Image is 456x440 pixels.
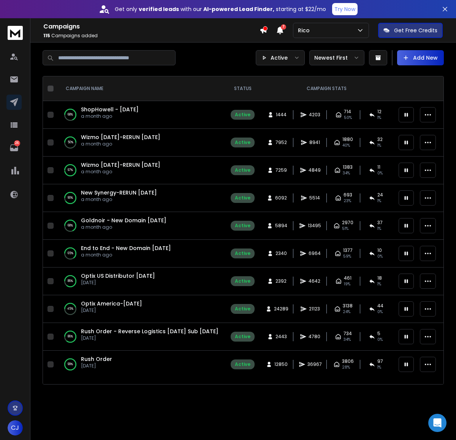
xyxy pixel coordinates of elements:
[344,337,351,343] span: 34 %
[377,303,383,309] span: 44
[309,112,320,118] span: 4203
[57,129,226,157] td: 50%Wizmo [DATE]-RERUN [DATE]a month ago
[276,112,287,118] span: 1444
[344,275,351,281] span: 461
[309,139,320,146] span: 8941
[81,161,160,169] a: Wizmo [DATE]-RERUN [DATE]
[235,278,250,284] div: Active
[334,5,355,13] p: Try Now
[43,22,260,31] h1: Campaigns
[81,363,112,369] p: [DATE]
[68,194,73,202] p: 90 %
[377,115,381,121] span: 1 %
[271,54,288,62] p: Active
[81,189,157,196] a: New Synergy-RERUN [DATE]
[68,222,73,229] p: 68 %
[57,323,226,351] td: 86%Rush Order - Reverse Logistics [DATE] Sub [DATE][DATE]
[377,220,383,226] span: 37
[377,364,381,370] span: 1 %
[6,140,22,155] a: 26
[377,247,382,253] span: 10
[344,192,352,198] span: 693
[203,5,274,13] strong: AI-powered Lead Finder,
[343,170,350,176] span: 34 %
[8,420,23,435] span: CJ
[377,164,380,170] span: 11
[377,337,383,343] span: 0 %
[81,244,171,252] a: End to End - New Domain [DATE]
[342,220,353,226] span: 2970
[397,50,444,65] button: Add New
[14,140,20,146] p: 26
[377,309,383,315] span: 0 %
[57,157,226,184] td: 97%Wizmo [DATE]-RERUN [DATE]a month ago
[81,307,142,313] p: [DATE]
[377,281,381,287] span: 1 %
[57,212,226,240] td: 68%Goldnoir - New Domain [DATE]a month ago
[377,253,383,260] span: 0 %
[309,195,320,201] span: 5514
[377,136,383,142] span: 32
[81,300,142,307] a: Optix America-[DATE]
[57,351,226,378] td: 99%Rush Order[DATE]
[81,355,112,363] a: Rush Order
[43,32,50,39] span: 115
[81,217,166,224] a: Goldnoir - New Domain [DATE]
[344,109,351,115] span: 714
[344,281,350,287] span: 19 %
[378,23,443,38] button: Get Free Credits
[377,198,381,204] span: 1 %
[68,277,73,285] p: 86 %
[309,250,321,256] span: 6964
[298,27,313,34] p: Rico
[235,167,250,173] div: Active
[81,196,157,203] p: a month ago
[377,192,383,198] span: 24
[308,223,321,229] span: 13495
[377,142,381,149] span: 1 %
[57,76,226,101] th: CAMPAIGN NAME
[274,306,288,312] span: 24289
[81,272,155,280] a: Optix US Distributor [DATE]
[67,305,73,313] p: 45 %
[275,334,287,340] span: 2443
[344,331,352,337] span: 734
[235,361,250,367] div: Active
[275,250,287,256] span: 2340
[235,334,250,340] div: Active
[343,303,353,309] span: 3138
[275,278,287,284] span: 2392
[57,184,226,212] td: 90%New Synergy-RERUN [DATE]a month ago
[57,101,226,129] td: 68%ShopHowell - [DATE]a month ago
[68,139,73,146] p: 50 %
[394,27,437,34] p: Get Free Credits
[309,334,320,340] span: 4780
[377,275,382,281] span: 18
[259,76,394,101] th: CAMPAIGN STATS
[8,26,23,40] img: logo
[274,361,288,367] span: 12850
[43,33,260,39] p: Campaigns added
[275,223,287,229] span: 5894
[377,109,382,115] span: 12
[81,328,218,335] a: Rush Order - Reverse Logistics [DATE] Sub [DATE]
[309,306,320,312] span: 21123
[68,250,73,257] p: 65 %
[307,361,322,367] span: 36967
[343,309,350,315] span: 24 %
[343,247,353,253] span: 1377
[57,267,226,295] td: 86%Optix US Distributor [DATE][DATE]
[377,358,383,364] span: 97
[57,295,226,323] td: 45%Optix America-[DATE][DATE]
[81,133,160,141] a: Wizmo [DATE]-RERUN [DATE]
[235,306,250,312] div: Active
[235,195,250,201] div: Active
[377,331,380,337] span: 5
[235,112,250,118] div: Active
[309,278,320,284] span: 4642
